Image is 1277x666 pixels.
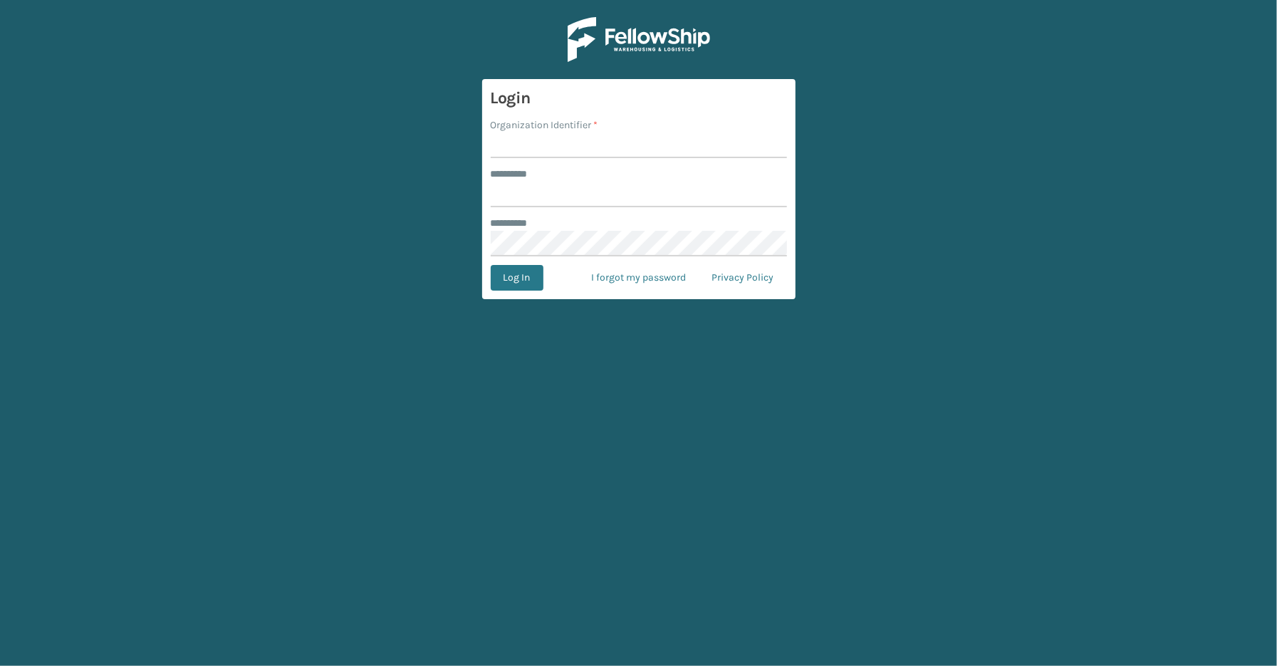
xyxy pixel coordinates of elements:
[491,88,787,109] h3: Login
[579,265,699,291] a: I forgot my password
[568,17,710,62] img: Logo
[699,265,787,291] a: Privacy Policy
[491,265,543,291] button: Log In
[491,118,598,132] label: Organization Identifier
